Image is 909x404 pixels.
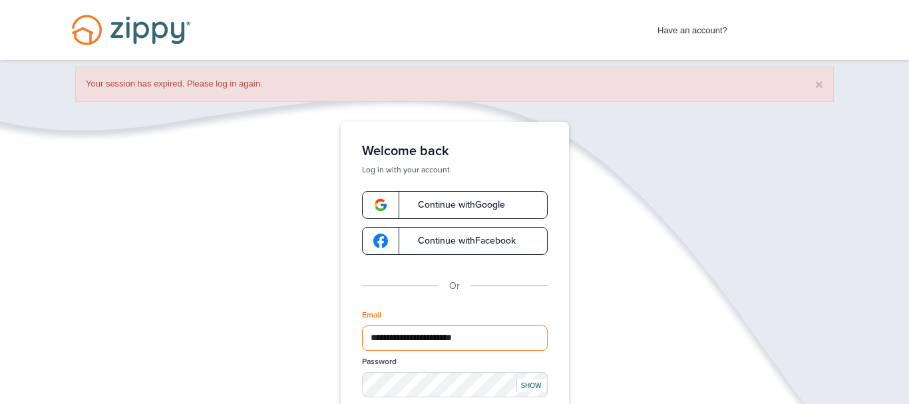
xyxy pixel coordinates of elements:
p: Or [449,279,460,294]
label: Email [362,309,381,321]
h1: Welcome back [362,143,548,159]
div: Your session has expired. Please log in again. [75,67,834,102]
span: Have an account? [657,17,727,38]
span: Continue with Google [405,200,505,210]
input: Email [362,325,548,351]
a: google-logoContinue withFacebook [362,227,548,255]
p: Log in with your account. [362,164,548,175]
input: Password [362,372,548,397]
a: google-logoContinue withGoogle [362,191,548,219]
label: Password [362,356,397,367]
img: google-logo [373,198,388,212]
button: × [815,77,823,91]
img: google-logo [373,234,388,248]
div: SHOW [516,379,546,392]
span: Continue with Facebook [405,236,516,246]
